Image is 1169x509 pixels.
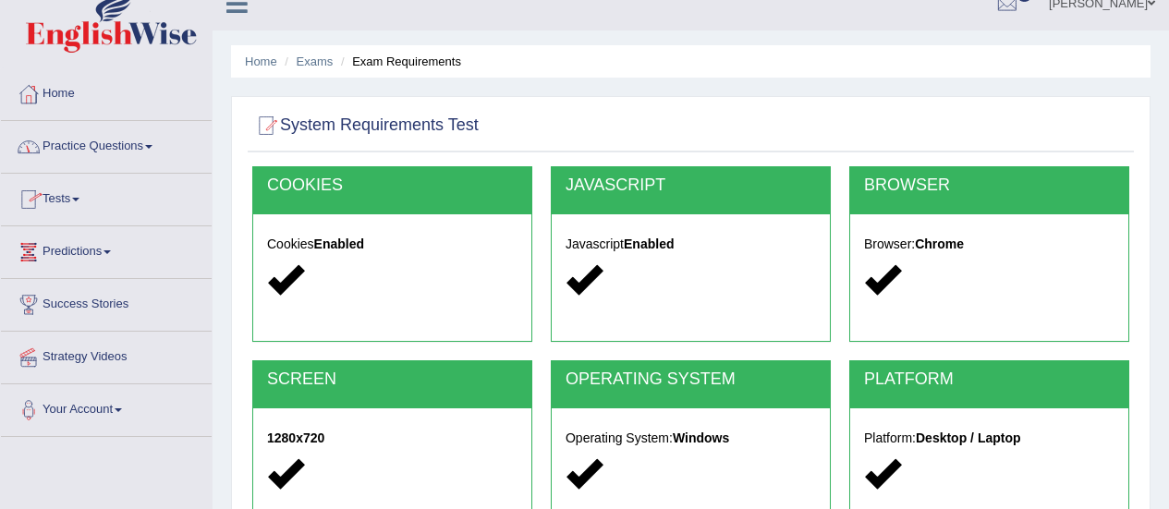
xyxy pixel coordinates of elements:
[245,55,277,68] a: Home
[297,55,334,68] a: Exams
[1,68,212,115] a: Home
[566,431,816,445] h5: Operating System:
[1,174,212,220] a: Tests
[267,430,324,445] strong: 1280x720
[673,430,729,445] strong: Windows
[336,53,461,70] li: Exam Requirements
[267,176,518,195] h2: COOKIES
[1,332,212,378] a: Strategy Videos
[916,430,1021,445] strong: Desktop / Laptop
[624,236,674,251] strong: Enabled
[1,384,212,430] a: Your Account
[864,431,1114,445] h5: Platform:
[267,370,518,389] h2: SCREEN
[864,370,1114,389] h2: PLATFORM
[1,121,212,167] a: Practice Questions
[252,112,479,139] h2: System Requirements Test
[566,237,816,251] h5: Javascript
[1,279,212,325] a: Success Stories
[566,176,816,195] h2: JAVASCRIPT
[314,236,364,251] strong: Enabled
[915,236,964,251] strong: Chrome
[267,237,518,251] h5: Cookies
[864,176,1114,195] h2: BROWSER
[566,370,816,389] h2: OPERATING SYSTEM
[864,237,1114,251] h5: Browser:
[1,226,212,273] a: Predictions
